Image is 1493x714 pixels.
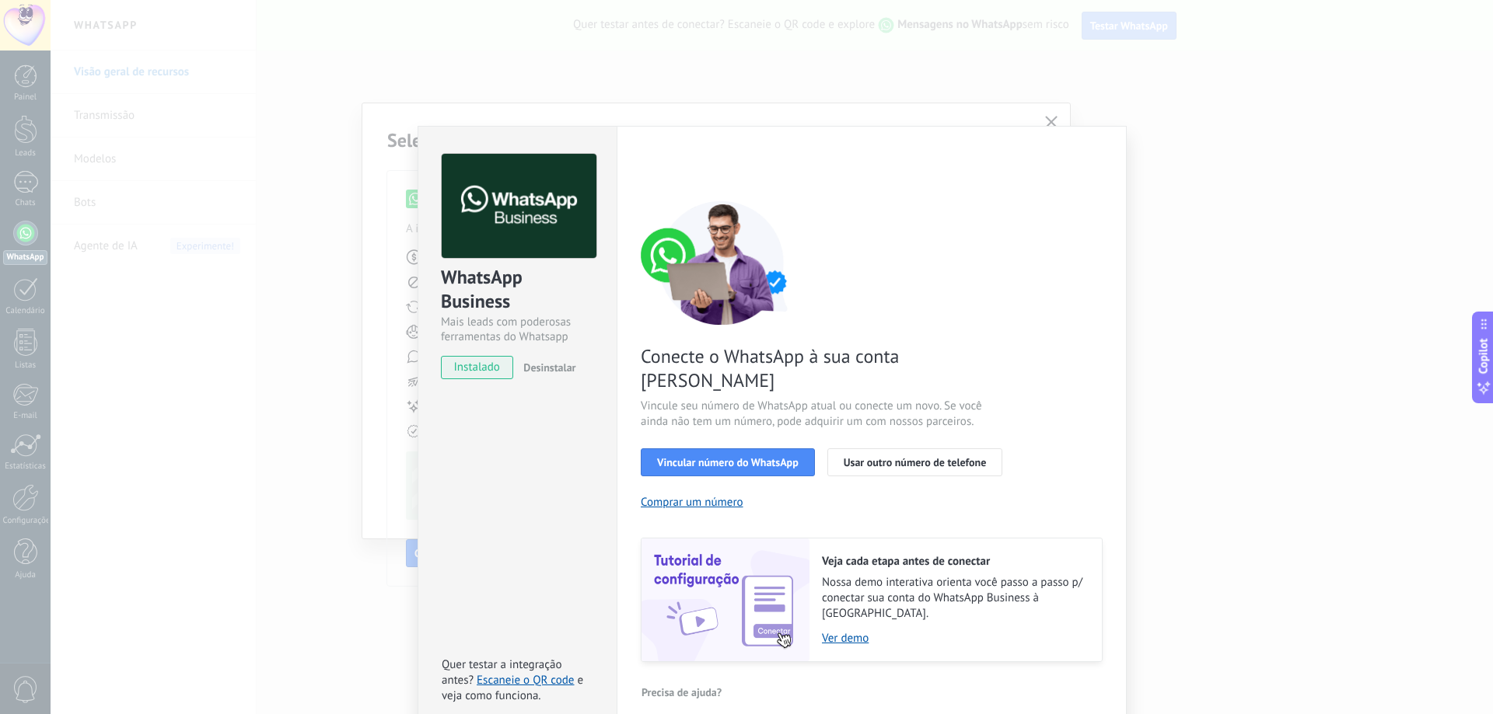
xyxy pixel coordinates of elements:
span: Usar outro número de telefone [844,457,987,468]
span: instalado [442,356,512,379]
span: Quer testar a integração antes? [442,657,561,688]
button: Usar outro número de telefone [827,448,1003,476]
button: Precisa de ajuda? [641,681,722,704]
span: Desinstalar [523,360,575,374]
span: e veja como funciona. [442,673,583,703]
div: Mais leads com poderosas ferramentas do Whatsapp [441,315,594,344]
div: WhatsApp Business [441,265,594,315]
span: Vincular número do WhatsApp [657,457,799,468]
img: connect number [641,200,804,325]
a: Ver demo [822,631,1086,646]
img: logo_main.png [442,154,596,259]
span: Nossa demo interativa orienta você passo a passo p/ conectar sua conta do WhatsApp Business à [GE... [822,575,1086,622]
button: Comprar um número [641,495,743,510]
a: Escaneie o QR code [477,673,574,688]
span: Copilot [1476,338,1491,374]
span: Conecte o WhatsApp à sua conta [PERSON_NAME] [641,344,1011,392]
button: Vincular número do WhatsApp [641,448,815,476]
span: Precisa de ajuda? [642,687,722,698]
button: Desinstalar [517,356,575,379]
span: Vincule seu número de WhatsApp atual ou conecte um novo. Se você ainda não tem um número, pode ad... [641,399,1011,430]
h2: Veja cada etapa antes de conectar [822,554,1086,569]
